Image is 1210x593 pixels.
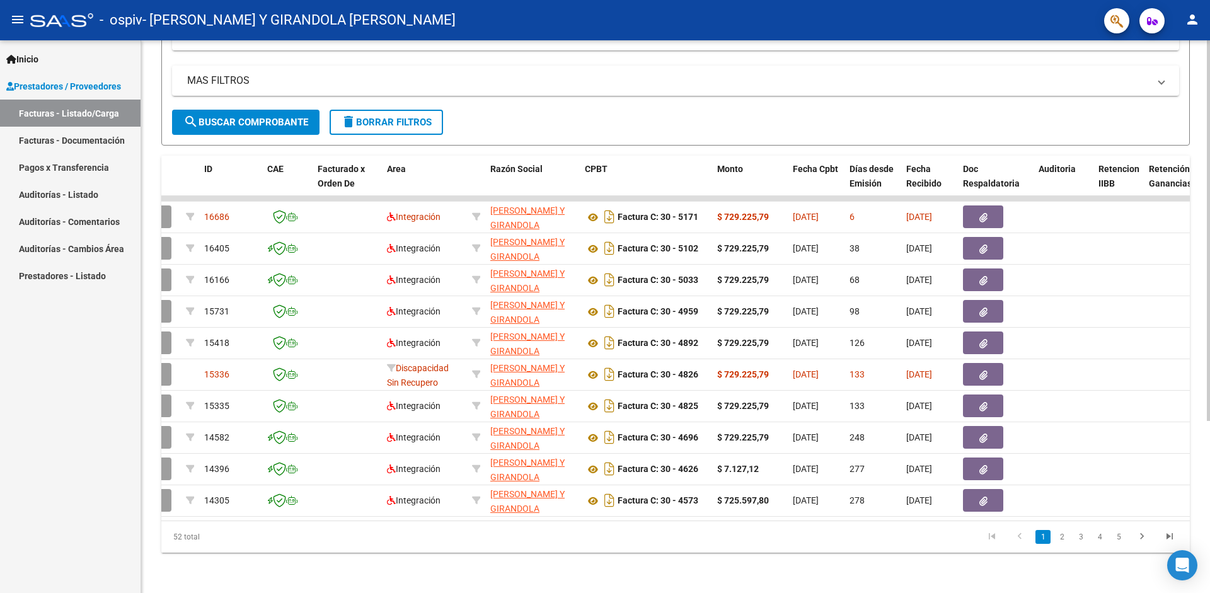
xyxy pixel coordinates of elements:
i: Descargar documento [601,301,618,321]
span: 14582 [204,432,229,442]
i: Descargar documento [601,427,618,447]
strong: Factura C: 30 - 4573 [618,496,698,506]
button: Buscar Comprobante [172,110,320,135]
span: 38 [850,243,860,253]
datatable-header-cell: Días desde Emisión [844,156,901,211]
div: 52 total [161,521,365,553]
div: 33610006499 [490,456,575,482]
strong: $ 729.225,79 [717,432,769,442]
span: [PERSON_NAME] Y GIRANDOLA [PERSON_NAME] [490,237,565,276]
span: Integración [387,495,441,505]
li: page 3 [1071,526,1090,548]
datatable-header-cell: Fecha Cpbt [788,156,844,211]
span: 14396 [204,464,229,474]
i: Descargar documento [601,459,618,479]
div: 33610006499 [490,235,575,262]
span: 98 [850,306,860,316]
datatable-header-cell: CAE [262,156,313,211]
i: Descargar documento [601,396,618,416]
span: 126 [850,338,865,348]
span: Prestadores / Proveedores [6,79,121,93]
div: 33610006499 [490,424,575,451]
datatable-header-cell: Fecha Recibido [901,156,958,211]
datatable-header-cell: Retencion IIBB [1093,156,1144,211]
span: 133 [850,369,865,379]
span: [PERSON_NAME] Y GIRANDOLA [PERSON_NAME] [490,363,565,402]
span: [DATE] [793,212,819,222]
span: ID [204,164,212,174]
strong: $ 729.225,79 [717,369,769,379]
span: 16166 [204,275,229,285]
span: Retención Ganancias [1149,164,1192,188]
span: Auditoria [1039,164,1076,174]
span: - ospiv [100,6,142,34]
div: 33610006499 [490,361,575,388]
span: Discapacidad Sin Recupero [387,363,449,388]
span: 15731 [204,306,229,316]
span: [PERSON_NAME] Y GIRANDOLA [PERSON_NAME] [490,394,565,434]
span: [DATE] [906,243,932,253]
mat-expansion-panel-header: MAS FILTROS [172,66,1179,96]
span: Integración [387,432,441,442]
strong: Factura C: 30 - 5171 [618,212,698,222]
a: go to previous page [1008,530,1032,544]
strong: $ 725.597,80 [717,495,769,505]
div: 33610006499 [490,393,575,419]
i: Descargar documento [601,364,618,384]
strong: Factura C: 30 - 4825 [618,401,698,412]
span: [DATE] [906,338,932,348]
span: CAE [267,164,284,174]
li: page 5 [1109,526,1128,548]
span: [DATE] [906,306,932,316]
span: Integración [387,212,441,222]
span: Inicio [6,52,38,66]
span: [PERSON_NAME] Y GIRANDOLA [PERSON_NAME] [490,205,565,245]
span: 16686 [204,212,229,222]
span: Razón Social [490,164,543,174]
span: [PERSON_NAME] Y GIRANDOLA [PERSON_NAME] [490,426,565,465]
datatable-header-cell: Auditoria [1034,156,1093,211]
strong: Factura C: 30 - 4892 [618,338,698,348]
span: [DATE] [793,464,819,474]
a: 3 [1073,530,1088,544]
span: [PERSON_NAME] Y GIRANDOLA [PERSON_NAME] [490,300,565,339]
span: CPBT [585,164,608,174]
div: 33610006499 [490,487,575,514]
span: Borrar Filtros [341,117,432,128]
span: Area [387,164,406,174]
mat-icon: menu [10,12,25,27]
strong: Factura C: 30 - 4696 [618,433,698,443]
i: Descargar documento [601,490,618,510]
mat-icon: person [1185,12,1200,27]
span: 278 [850,495,865,505]
span: [DATE] [793,306,819,316]
datatable-header-cell: Monto [712,156,788,211]
span: [PERSON_NAME] Y GIRANDOLA [PERSON_NAME] [490,489,565,528]
strong: $ 729.225,79 [717,401,769,411]
strong: Factura C: 30 - 5102 [618,244,698,254]
a: 5 [1111,530,1126,544]
strong: Factura C: 30 - 4626 [618,464,698,475]
a: 1 [1035,530,1051,544]
span: Integración [387,306,441,316]
span: [DATE] [793,243,819,253]
span: [PERSON_NAME] Y GIRANDOLA [PERSON_NAME] [490,268,565,308]
span: [DATE] [793,401,819,411]
div: Open Intercom Messenger [1167,550,1197,580]
i: Descargar documento [601,238,618,258]
span: Integración [387,338,441,348]
span: [PERSON_NAME] Y GIRANDOLA [PERSON_NAME] [490,331,565,371]
li: page 1 [1034,526,1052,548]
i: Descargar documento [601,207,618,227]
span: Buscar Comprobante [183,117,308,128]
span: Días desde Emisión [850,164,894,188]
strong: $ 729.225,79 [717,243,769,253]
span: 14305 [204,495,229,505]
span: [DATE] [793,275,819,285]
span: [DATE] [793,369,819,379]
a: 2 [1054,530,1069,544]
datatable-header-cell: Doc Respaldatoria [958,156,1034,211]
datatable-header-cell: Area [382,156,467,211]
strong: $ 7.127,12 [717,464,759,474]
span: [DATE] [793,338,819,348]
